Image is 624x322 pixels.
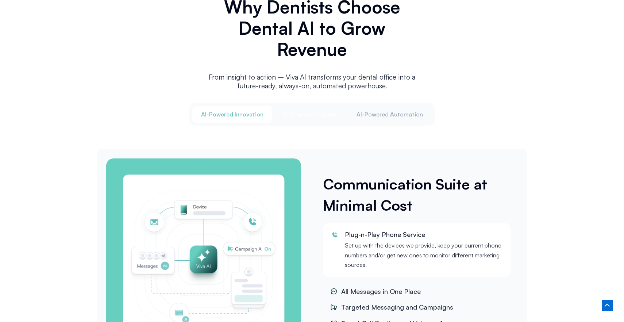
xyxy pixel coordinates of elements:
span: Al-Powered Innovation [201,110,263,118]
p: Set up with the devices we provide, keep your current phone numbers and/or get new ones to monito... [345,241,504,269]
h3: Communication Suite at Minimal Cost [323,173,515,216]
span: Al-Powered Insights [282,110,338,118]
span: Al-Powered Automation [357,110,423,118]
p: From insight to action – Viva Al transforms your dental office into a future-ready, always-on, au... [206,73,418,90]
span: Plug-n-Play Phone Service [345,230,425,238]
span: All Messages in One Place [339,286,421,297]
span: Targeted Messaging and Campaigns [339,302,453,313]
